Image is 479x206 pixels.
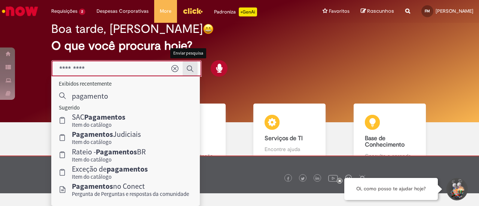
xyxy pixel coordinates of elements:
[361,8,394,15] a: Rascunhos
[359,175,366,181] img: logo_footer_naosei.png
[97,7,149,15] span: Despesas Corporativas
[265,145,314,153] p: Encontre ajuda
[329,7,350,15] span: Favoritos
[51,22,203,36] h2: Boa tarde, [PERSON_NAME]
[365,135,405,149] b: Base de Conhecimento
[265,135,303,142] b: Serviços de TI
[315,176,319,181] img: logo_footer_linkedin.png
[345,175,352,181] img: logo_footer_workplace.png
[286,177,290,181] img: logo_footer_facebook.png
[344,178,438,200] div: Oi, como posso te ajudar hoje?
[1,4,39,19] img: ServiceNow
[367,7,394,15] span: Rascunhos
[79,9,85,15] span: 2
[436,8,473,14] span: [PERSON_NAME]
[239,7,257,16] p: +GenAi
[214,7,257,16] div: Padroniza
[51,7,77,15] span: Requisições
[425,9,430,13] span: FM
[340,104,440,168] a: Base de Conhecimento Consulte e aprenda
[445,178,468,200] button: Iniciar Conversa de Suporte
[239,104,340,168] a: Serviços de TI Encontre ajuda
[365,152,415,160] p: Consulte e aprenda
[183,5,203,16] img: click_logo_yellow_360x200.png
[328,173,338,183] img: logo_footer_youtube.png
[160,7,171,15] span: More
[51,39,427,52] h2: O que você procura hoje?
[39,104,140,168] a: Tirar dúvidas Tirar dúvidas com Lupi Assist e Gen Ai
[301,177,305,181] img: logo_footer_twitter.png
[203,24,214,34] img: happy-face.png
